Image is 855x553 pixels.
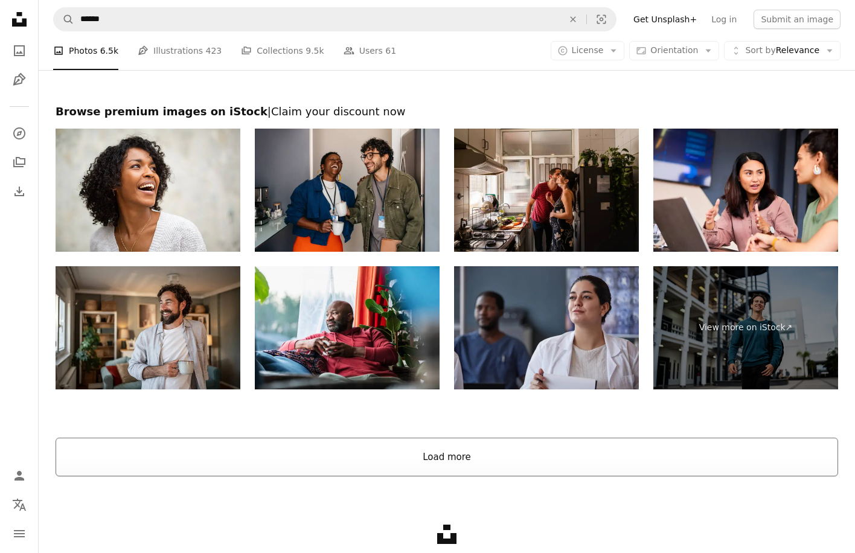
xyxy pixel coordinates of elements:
span: 9.5k [306,44,324,57]
span: 423 [206,44,222,57]
form: Find visuals sitewide [53,7,616,31]
a: Users 61 [344,31,397,70]
span: Sort by [745,45,775,55]
img: Businesswoman with laptop explaining and gesturing to colleague [653,129,838,252]
button: Search Unsplash [54,8,74,31]
img: Husband kissing pregnant wife at home [454,129,639,252]
button: Sort byRelevance [724,41,841,60]
button: Visual search [587,8,616,31]
img: Smiling bearded man drinking coffee and enjoying domestic life [56,266,240,389]
img: Close up happy young woman with curly hair [56,129,240,252]
a: Illustrations 423 [138,31,222,70]
a: Collections 9.5k [241,31,324,70]
img: Smiling Female Physician Listening to Colleagues Presentation at Conference Room [454,266,639,389]
a: View more on iStock↗ [653,266,838,389]
a: Download History [7,179,31,203]
span: | Claim your discount now [267,105,406,118]
button: Language [7,493,31,517]
h2: Browse premium images on iStock [56,104,838,119]
button: License [551,41,625,60]
button: Submit an image [754,10,841,29]
span: License [572,45,604,55]
button: Load more [56,438,838,476]
button: Clear [560,8,586,31]
button: Menu [7,522,31,546]
a: Get Unsplash+ [626,10,704,29]
span: Orientation [650,45,698,55]
a: Log in [704,10,744,29]
a: Log in / Sign up [7,464,31,488]
a: Collections [7,150,31,174]
a: Photos [7,39,31,63]
img: Candid moment: Employees at work sharing a joyful coffee break in the office, fostering friendshi... [255,129,440,252]
button: Orientation [629,41,719,60]
a: Home — Unsplash [7,7,31,34]
a: Illustrations [7,68,31,92]
img: Mature multiracial man relaxing at home, drinking tea [255,266,440,389]
a: Explore [7,121,31,145]
span: Relevance [745,45,819,57]
span: 61 [385,44,396,57]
